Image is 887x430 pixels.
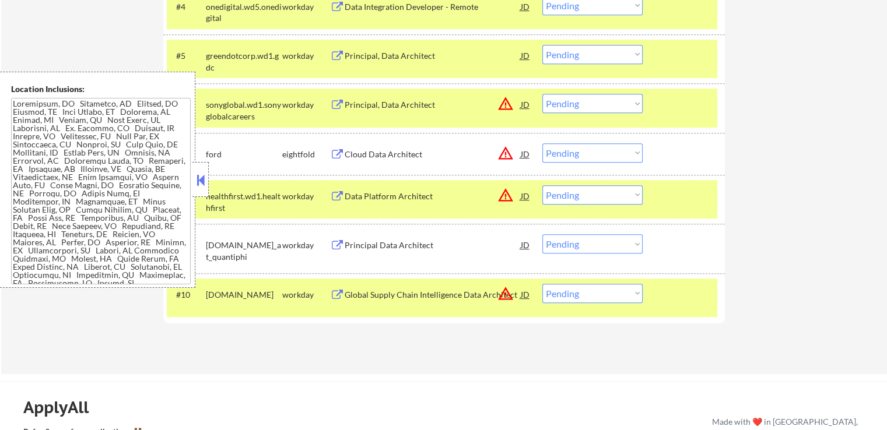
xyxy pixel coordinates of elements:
[497,145,514,161] button: warning_amber
[206,191,282,213] div: healthfirst.wd1.healthfirst
[345,99,521,111] div: Principal, Data Architect
[282,50,330,62] div: workday
[206,289,282,301] div: [DOMAIN_NAME]
[345,289,521,301] div: Global Supply Chain Intelligence Data Architect
[206,1,282,24] div: onedigital.wd5.onedigital
[282,149,330,160] div: eightfold
[23,397,102,417] div: ApplyAll
[520,45,531,66] div: JD
[497,187,514,203] button: warning_amber
[176,50,197,62] div: #5
[520,185,531,206] div: JD
[206,99,282,122] div: sonyglobal.wd1.sonyglobalcareers
[282,99,330,111] div: workday
[176,289,197,301] div: #10
[282,191,330,202] div: workday
[520,143,531,164] div: JD
[206,50,282,73] div: greendotcorp.wd1.gdc
[282,239,330,251] div: workday
[345,1,521,13] div: Data Integration Developer - Remote
[345,191,521,202] div: Data Platform Architect
[520,284,531,305] div: JD
[520,234,531,255] div: JD
[497,96,514,112] button: warning_amber
[11,83,191,95] div: Location Inclusions:
[282,289,330,301] div: workday
[497,286,514,302] button: warning_amber
[345,50,521,62] div: Principal, Data Architect
[206,239,282,262] div: [DOMAIN_NAME]_at_quantiphi
[282,1,330,13] div: workday
[345,239,521,251] div: Principal Data Architect
[345,149,521,160] div: Cloud Data Architect
[206,149,282,160] div: ford
[520,94,531,115] div: JD
[176,1,197,13] div: #4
